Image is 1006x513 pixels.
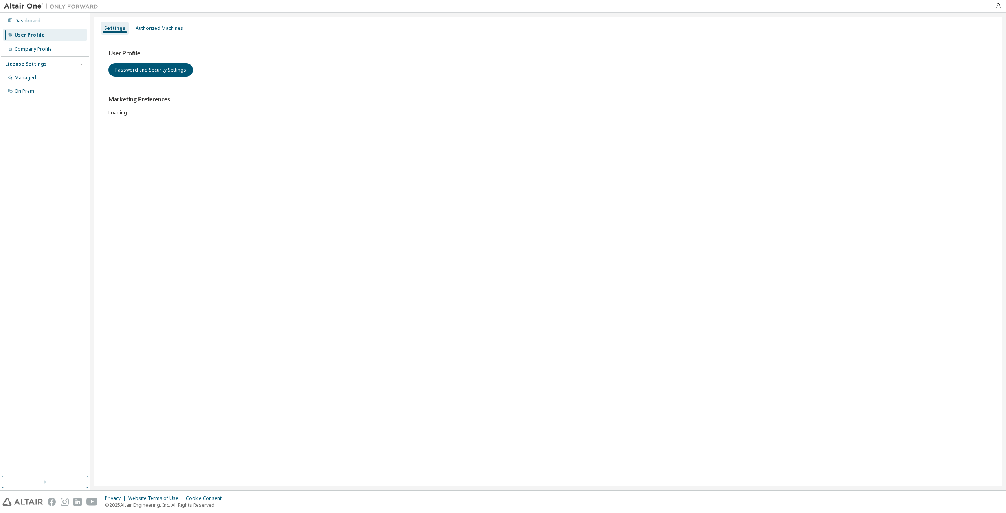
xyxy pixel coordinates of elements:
div: License Settings [5,61,47,67]
img: linkedin.svg [73,498,82,506]
div: Settings [104,25,125,31]
img: youtube.svg [86,498,98,506]
div: Company Profile [15,46,52,52]
img: facebook.svg [48,498,56,506]
button: Password and Security Settings [108,63,193,77]
img: Altair One [4,2,102,10]
div: User Profile [15,32,45,38]
p: © 2025 Altair Engineering, Inc. All Rights Reserved. [105,502,226,508]
div: Cookie Consent [186,495,226,502]
div: Loading... [108,96,988,116]
h3: Marketing Preferences [108,96,988,103]
div: Managed [15,75,36,81]
div: Privacy [105,495,128,502]
div: Authorized Machines [136,25,183,31]
div: Website Terms of Use [128,495,186,502]
div: On Prem [15,88,34,94]
div: Dashboard [15,18,40,24]
h3: User Profile [108,50,988,57]
img: altair_logo.svg [2,498,43,506]
img: instagram.svg [61,498,69,506]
